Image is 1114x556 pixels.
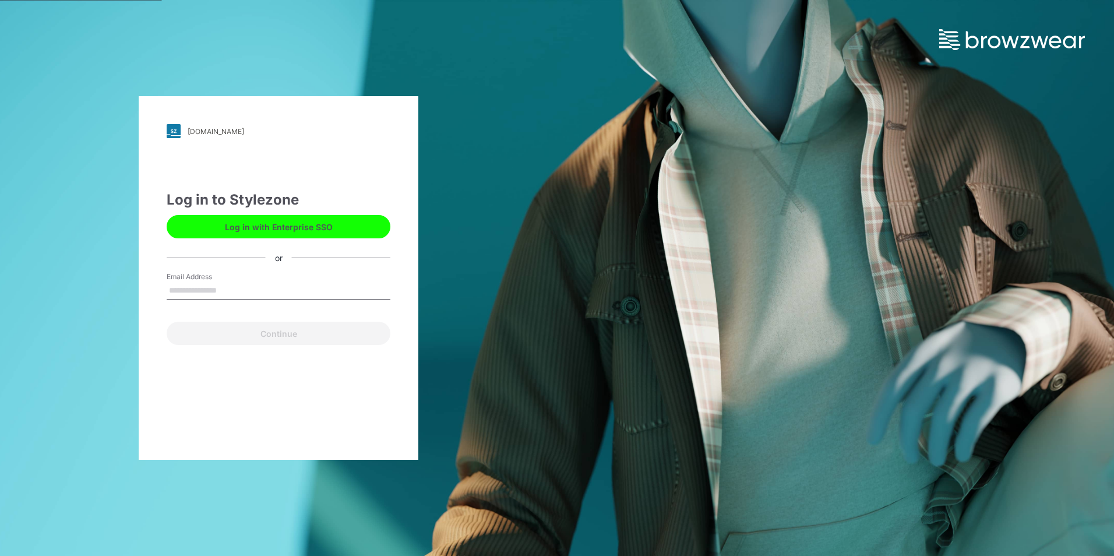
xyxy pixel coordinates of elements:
[167,124,181,138] img: stylezone-logo.562084cfcfab977791bfbf7441f1a819.svg
[188,127,244,136] div: [DOMAIN_NAME]
[167,272,248,282] label: Email Address
[266,251,292,263] div: or
[167,124,390,138] a: [DOMAIN_NAME]
[939,29,1085,50] img: browzwear-logo.e42bd6dac1945053ebaf764b6aa21510.svg
[167,215,390,238] button: Log in with Enterprise SSO
[167,189,390,210] div: Log in to Stylezone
